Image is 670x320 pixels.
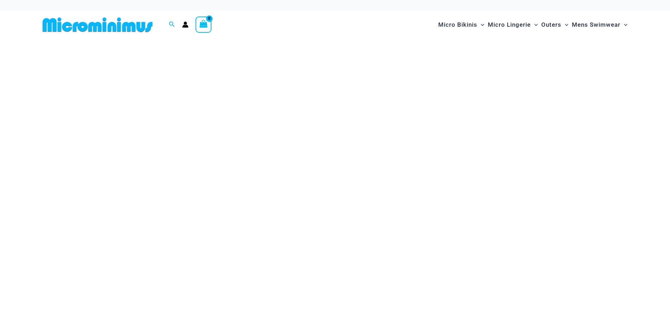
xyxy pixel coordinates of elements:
a: Search icon link [169,20,175,29]
span: Menu Toggle [477,16,484,34]
a: OutersMenu ToggleMenu Toggle [540,14,570,35]
span: Mens Swimwear [572,16,620,34]
a: Micro LingerieMenu ToggleMenu Toggle [486,14,540,35]
a: Micro BikinisMenu ToggleMenu Toggle [436,14,486,35]
span: Menu Toggle [561,16,568,34]
span: Outers [541,16,561,34]
span: Menu Toggle [531,16,538,34]
a: View Shopping Cart, empty [196,17,212,33]
img: MM SHOP LOGO FLAT [40,17,155,33]
span: Micro Bikinis [438,16,477,34]
span: Menu Toggle [620,16,627,34]
a: Account icon link [182,21,189,28]
a: Mens SwimwearMenu ToggleMenu Toggle [570,14,629,35]
span: Micro Lingerie [488,16,531,34]
nav: Site Navigation [435,13,631,37]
